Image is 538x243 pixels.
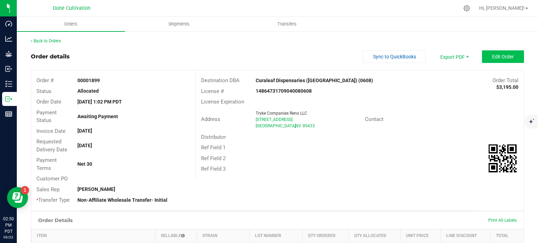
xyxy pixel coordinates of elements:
span: Distributor [201,134,226,140]
th: Item [32,229,156,242]
span: License # [201,88,224,94]
a: Orders [17,17,125,31]
span: Destination DBA [201,77,240,84]
div: Order details [31,52,70,61]
th: Unit Price [400,229,441,242]
th: Sellable [156,229,197,242]
a: Shipments [125,17,233,31]
span: Contact [365,116,384,122]
strong: [DATE] 1:02 PM PDT [77,99,122,105]
span: [GEOGRAPHIC_DATA] [256,123,296,128]
th: Total [490,229,524,242]
h1: Order Details [38,217,73,223]
span: Orders [55,21,87,27]
span: Order Date [36,99,61,105]
span: License Expiration [201,99,244,105]
strong: $3,195.00 [496,84,518,90]
inline-svg: Dashboard [5,20,12,27]
span: , [295,123,295,128]
span: Sales Rep [36,186,60,193]
strong: [DATE] [77,143,92,148]
div: Manage settings [462,5,471,12]
span: Print All Labels [488,218,517,223]
span: Invoice Date [36,128,65,134]
span: Tryke Companies Reno LLC [256,111,307,116]
li: Export PDF [433,50,475,63]
span: Requested Delivery Date [36,138,67,153]
span: Order # [36,77,54,84]
inline-svg: Grow [5,50,12,57]
a: Transfers [233,17,341,31]
span: Address [201,116,220,122]
inline-svg: Analytics [5,35,12,42]
inline-svg: Inventory [5,80,12,87]
span: Hi, [PERSON_NAME]! [479,5,525,11]
strong: Allocated [77,88,99,94]
button: Edit Order [482,50,524,63]
strong: Awaiting Payment [77,114,118,119]
th: Strain [197,229,250,242]
p: 02:50 PM PDT [3,216,14,235]
span: Payment Terms [36,157,57,171]
span: Ref Field 2 [201,155,226,162]
strong: [PERSON_NAME] [77,186,115,192]
span: Order Total [492,77,518,84]
strong: Non-Affiliate Wholesale Transfer- Initial [77,197,167,203]
span: Transfers [268,21,306,27]
qrcode: 00001899 [489,144,517,172]
strong: [DATE] [77,128,92,134]
th: Qty Allocated [349,229,400,242]
inline-svg: Reports [5,110,12,117]
span: NV [295,123,301,128]
strong: Curaleaf Dispensaries ([GEOGRAPHIC_DATA]) (0608) [256,78,373,83]
strong: 00001899 [77,78,100,83]
th: Line Discount [441,229,490,242]
span: Ref Field 1 [201,144,226,151]
th: Lot Number [250,229,302,242]
th: Qty Ordered [302,229,349,242]
strong: Net 30 [77,161,92,167]
strong: 14864731709040080608 [256,88,312,94]
inline-svg: Inbound [5,65,12,72]
span: Sync to QuickBooks [373,54,416,59]
span: Transfer Type [36,197,70,203]
inline-svg: Outbound [5,95,12,102]
span: Ref Field 3 [201,166,226,172]
span: Edit Order [492,54,514,59]
button: Sync to QuickBooks [363,50,426,63]
span: Payment Status [36,109,57,124]
p: 09/22 [3,235,14,240]
iframe: Resource center unread badge [21,186,29,194]
iframe: Resource center [7,187,28,208]
span: Status [36,88,51,94]
span: [STREET_ADDRESS] [256,117,292,122]
span: Shipments [159,21,199,27]
span: 89433 [303,123,315,128]
span: Customer PO [36,176,68,182]
a: Back to Orders [31,38,61,43]
span: Dune Cultivation [53,5,90,11]
img: Scan me! [489,144,517,172]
